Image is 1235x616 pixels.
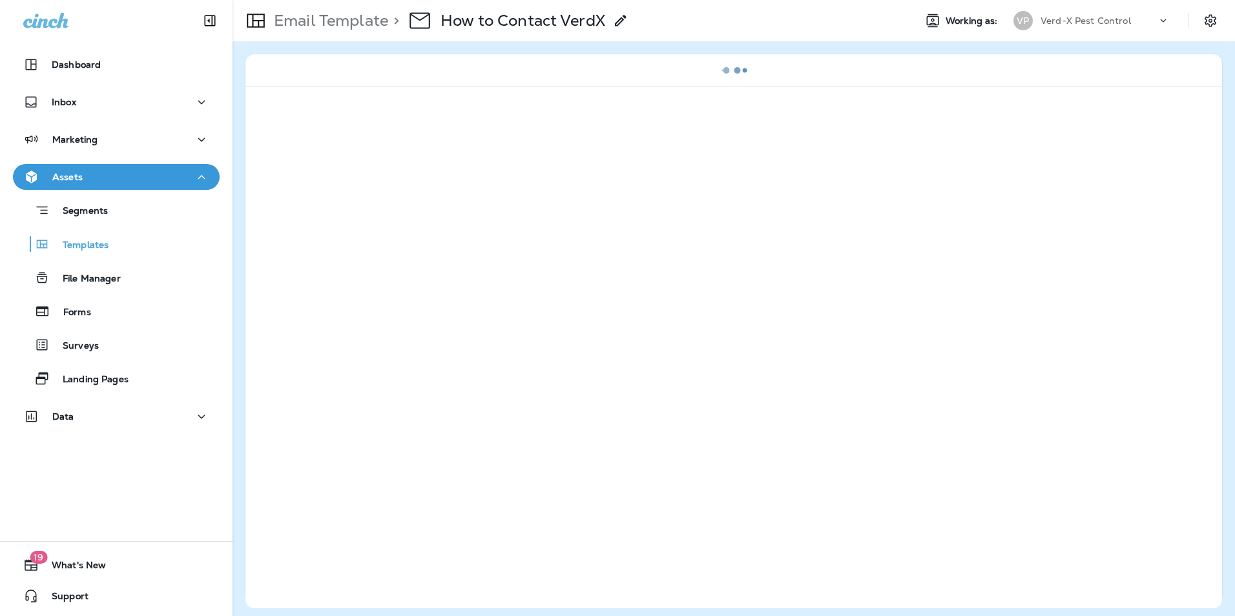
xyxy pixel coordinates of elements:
span: Working as: [946,15,1001,26]
button: Landing Pages [13,365,220,392]
button: Inbox [13,89,220,115]
p: Data [52,411,74,422]
button: Forms [13,298,220,325]
p: Templates [50,240,109,252]
button: File Manager [13,264,220,291]
p: Segments [50,205,108,218]
p: How to Contact VerdX [441,11,605,30]
p: Marketing [52,134,98,145]
button: Settings [1199,9,1222,32]
p: Dashboard [52,59,101,70]
p: Assets [52,172,83,182]
p: Forms [50,307,91,319]
p: > [388,11,399,30]
p: Surveys [50,340,99,353]
button: Surveys [13,331,220,358]
p: Landing Pages [50,374,129,386]
p: Verd-X Pest Control [1041,15,1131,26]
span: Support [39,591,88,606]
button: 19What's New [13,552,220,578]
button: Collapse Sidebar [192,8,228,34]
div: VP [1013,11,1033,30]
button: Dashboard [13,52,220,77]
button: Marketing [13,127,220,152]
button: Segments [13,196,220,224]
button: Support [13,583,220,609]
span: What's New [39,560,106,575]
p: File Manager [50,273,121,285]
button: Templates [13,231,220,258]
button: Assets [13,164,220,190]
p: Email Template [269,11,388,30]
span: 19 [30,551,47,564]
button: Data [13,404,220,429]
p: Inbox [52,97,76,107]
